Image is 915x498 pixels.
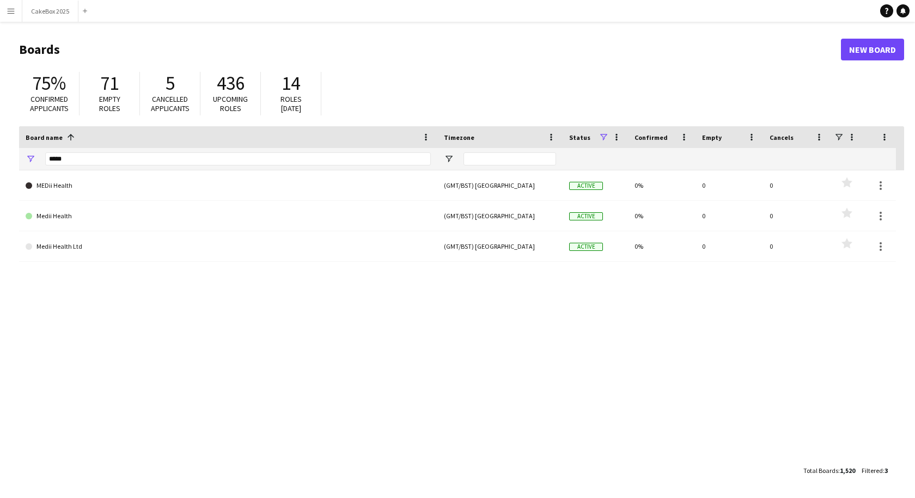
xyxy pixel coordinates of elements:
[151,94,190,113] span: Cancelled applicants
[884,466,888,475] span: 3
[217,71,245,95] span: 436
[569,212,603,220] span: Active
[628,231,696,261] div: 0%
[30,94,69,113] span: Confirmed applicants
[444,154,454,164] button: Open Filter Menu
[280,94,302,113] span: Roles [DATE]
[628,170,696,200] div: 0%
[437,170,563,200] div: (GMT/BST) [GEOGRAPHIC_DATA]
[437,201,563,231] div: (GMT/BST) [GEOGRAPHIC_DATA]
[32,71,66,95] span: 75%
[213,94,248,113] span: Upcoming roles
[437,231,563,261] div: (GMT/BST) [GEOGRAPHIC_DATA]
[19,41,841,58] h1: Boards
[45,152,431,165] input: Board name Filter Input
[569,182,603,190] span: Active
[763,201,831,231] div: 0
[26,170,431,201] a: MEDii Health
[696,231,763,261] div: 0
[840,466,855,475] span: 1,520
[166,71,175,95] span: 5
[803,466,838,475] span: Total Boards
[26,154,35,164] button: Open Filter Menu
[444,133,474,142] span: Timezone
[26,231,431,262] a: Medii Health Ltd
[26,201,431,231] a: Medii Health
[282,71,300,95] span: 14
[803,460,855,481] div: :
[696,201,763,231] div: 0
[841,39,904,60] a: New Board
[696,170,763,200] div: 0
[770,133,794,142] span: Cancels
[628,201,696,231] div: 0%
[702,133,722,142] span: Empty
[635,133,668,142] span: Confirmed
[569,133,590,142] span: Status
[763,170,831,200] div: 0
[99,94,120,113] span: Empty roles
[862,460,888,481] div: :
[569,243,603,251] span: Active
[463,152,556,165] input: Timezone Filter Input
[862,466,883,475] span: Filtered
[26,133,63,142] span: Board name
[22,1,78,22] button: CakeBox 2025
[100,71,119,95] span: 71
[763,231,831,261] div: 0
